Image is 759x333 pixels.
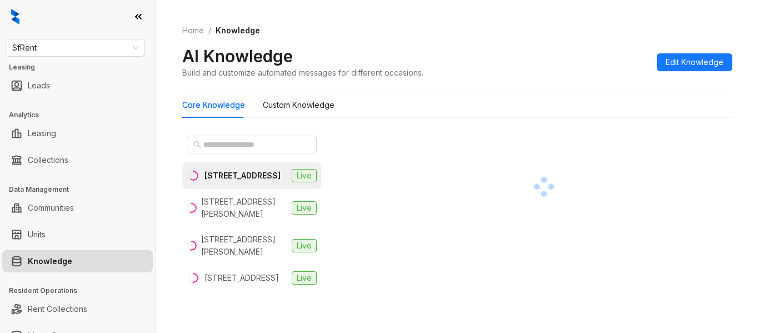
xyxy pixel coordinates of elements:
[28,149,68,171] a: Collections
[182,99,245,111] div: Core Knowledge
[201,196,287,220] div: [STREET_ADDRESS][PERSON_NAME]
[204,170,281,182] div: [STREET_ADDRESS]
[2,223,153,246] li: Units
[2,197,153,219] li: Communities
[208,24,211,37] li: /
[201,233,287,258] div: [STREET_ADDRESS][PERSON_NAME]
[182,67,423,78] div: Build and customize automated messages for different occasions.
[2,298,153,320] li: Rent Collections
[28,74,50,97] a: Leads
[180,24,206,37] a: Home
[11,9,19,24] img: logo
[9,110,155,120] h3: Analytics
[292,271,317,285] span: Live
[292,169,317,182] span: Live
[2,250,153,272] li: Knowledge
[28,298,87,320] a: Rent Collections
[666,56,723,68] span: Edit Knowledge
[28,197,74,219] a: Communities
[292,201,317,215] span: Live
[2,149,153,171] li: Collections
[263,99,334,111] div: Custom Knowledge
[292,239,317,252] span: Live
[2,74,153,97] li: Leads
[9,62,155,72] h3: Leasing
[657,53,732,71] button: Edit Knowledge
[12,39,138,56] span: SfRent
[28,223,46,246] a: Units
[193,141,201,148] span: search
[28,122,56,145] a: Leasing
[2,122,153,145] li: Leasing
[204,272,279,284] div: [STREET_ADDRESS]
[182,46,293,67] h2: AI Knowledge
[9,185,155,195] h3: Data Management
[28,250,72,272] a: Knowledge
[216,26,260,35] span: Knowledge
[9,286,155,296] h3: Resident Operations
